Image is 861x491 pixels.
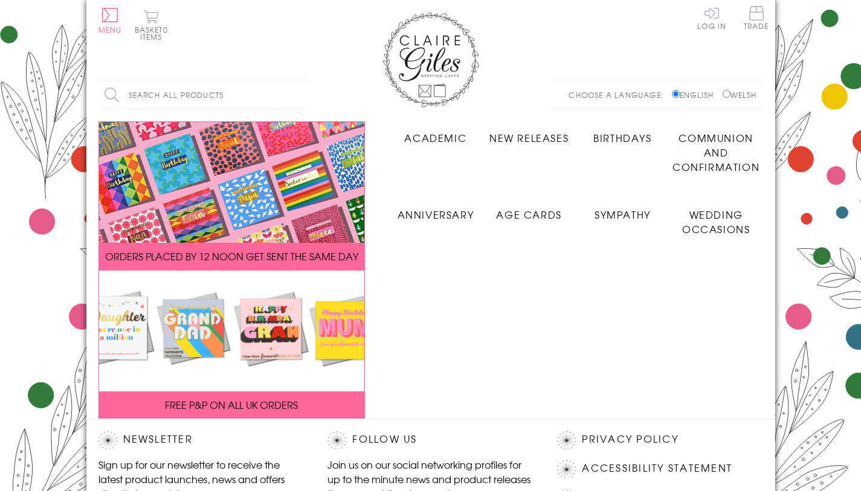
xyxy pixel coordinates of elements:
span: Communion and Confirmation [672,130,759,174]
a: Academic [389,121,483,145]
span: Menu [98,24,122,35]
a: Log In [697,6,726,30]
button: Menu [98,8,122,33]
a: Accessibility Statement [582,460,732,477]
a: Age Cards [482,198,576,222]
span: ORDERS PLACED BY 12 NOON GET SENT THE SAME DAY [105,249,358,263]
span: Wedding Occasions [682,207,750,236]
button: Basket0 items [135,10,168,40]
h2: Newsletter [98,431,304,449]
span: FREE P&P ON ALL UK ORDERS [165,397,298,412]
a: Sympathy [576,198,669,222]
img: Claire Giles Greetings Cards [382,12,479,108]
span: Age Cards [496,207,561,222]
a: Anniversary [389,198,483,222]
span: Anniversary [398,207,474,222]
input: Welsh [723,90,730,98]
h2: Follow Us [327,431,533,449]
label: Welsh [723,89,757,100]
a: Communion and Confirmation [669,121,763,174]
span: 0 items [140,24,168,42]
span: Trade [744,6,769,30]
a: Trade [744,6,769,32]
p: Choose a language: [569,89,669,100]
span: Sympathy [595,207,651,222]
a: Birthdays [576,121,669,145]
input: Search all products [98,82,310,109]
span: New Releases [489,130,569,145]
input: English [672,90,680,98]
input: Search [298,82,310,109]
a: New Releases [482,121,576,145]
a: Wedding Occasions [669,198,763,236]
a: Privacy Policy [582,431,678,448]
span: Academic [404,130,466,145]
label: English [672,89,720,100]
span: Birthdays [593,130,651,145]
